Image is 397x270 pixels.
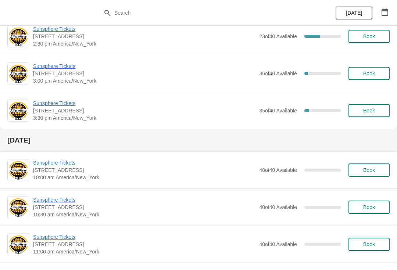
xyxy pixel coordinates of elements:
span: Sunsphere Tickets [33,159,255,166]
img: Sunsphere Tickets | 810 Clinch Avenue, Knoxville, TN, USA | 11:00 am America/New_York [8,234,29,255]
img: Sunsphere Tickets | 810 Clinch Avenue, Knoxville, TN, USA | 3:30 pm America/New_York [8,101,29,121]
span: Book [363,241,375,247]
span: Book [363,204,375,210]
span: [STREET_ADDRESS] [33,166,255,174]
span: 11:00 am America/New_York [33,248,255,255]
span: 3:30 pm America/New_York [33,114,255,122]
span: 40 of 40 Available [259,241,297,247]
img: Sunsphere Tickets | 810 Clinch Avenue, Knoxville, TN, USA | 10:00 am America/New_York [8,160,29,180]
span: 36 of 40 Available [259,71,297,76]
button: Book [348,238,390,251]
button: Book [348,104,390,117]
span: Sunsphere Tickets [33,25,255,33]
button: Book [348,30,390,43]
span: 23 of 40 Available [259,33,297,39]
span: [STREET_ADDRESS] [33,70,255,77]
button: Book [348,201,390,214]
span: Book [363,108,375,114]
img: Sunsphere Tickets | 810 Clinch Avenue, Knoxville, TN, USA | 3:00 pm America/New_York [8,64,29,84]
span: Sunsphere Tickets [33,62,255,70]
span: 40 of 40 Available [259,204,297,210]
button: [DATE] [336,6,372,19]
span: 2:30 pm America/New_York [33,40,255,47]
span: Sunsphere Tickets [33,233,255,241]
span: 10:30 am America/New_York [33,211,255,218]
span: 35 of 40 Available [259,108,297,114]
span: [STREET_ADDRESS] [33,241,255,248]
img: Sunsphere Tickets | 810 Clinch Avenue, Knoxville, TN, USA | 10:30 am America/New_York [8,197,29,217]
span: 40 of 40 Available [259,167,297,173]
span: Book [363,167,375,173]
span: Sunsphere Tickets [33,196,255,204]
span: 3:00 pm America/New_York [33,77,255,84]
button: Book [348,67,390,80]
button: Book [348,163,390,177]
h2: [DATE] [7,137,390,144]
span: Book [363,71,375,76]
span: [STREET_ADDRESS] [33,107,255,114]
span: [STREET_ADDRESS] [33,33,255,40]
span: Sunsphere Tickets [33,100,255,107]
span: [DATE] [346,10,362,16]
span: Book [363,33,375,39]
span: [STREET_ADDRESS] [33,204,255,211]
span: 10:00 am America/New_York [33,174,255,181]
input: Search [114,6,298,19]
img: Sunsphere Tickets | 810 Clinch Avenue, Knoxville, TN, USA | 2:30 pm America/New_York [8,26,29,47]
